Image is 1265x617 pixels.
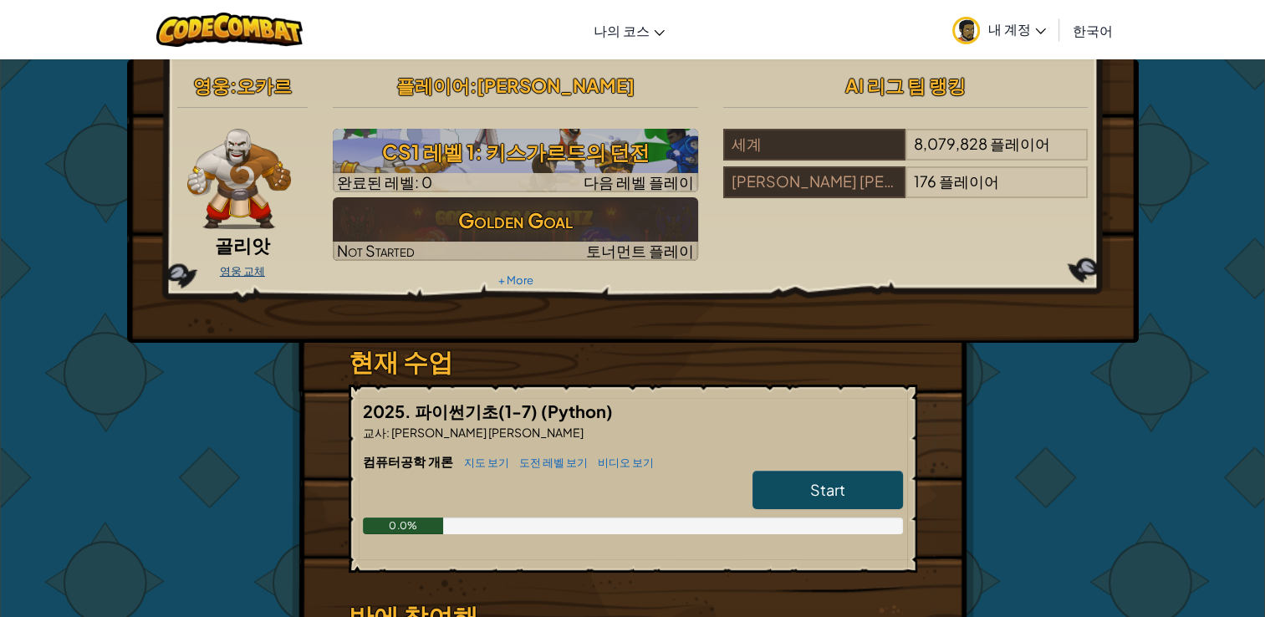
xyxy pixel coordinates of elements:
[988,20,1046,38] span: 내 계정
[333,129,698,192] img: CS1 레벨 1: 키스가르드의 던전
[1073,22,1113,39] span: 한국어
[1064,8,1121,53] a: 한국어
[193,74,230,97] span: 영웅
[511,456,588,469] a: 도전 레벨 보기
[390,425,584,440] span: [PERSON_NAME] [PERSON_NAME]
[723,166,905,198] div: [PERSON_NAME] [PERSON_NAME]
[589,456,654,469] a: 비디오 보기
[363,425,386,440] span: 교사
[333,129,698,192] a: 다음 레벨 플레이
[477,74,635,97] span: [PERSON_NAME]
[363,453,456,469] span: 컴퓨터공학 개론
[990,134,1050,153] span: 플레이어
[230,74,237,97] span: :
[363,518,444,534] div: 0.0%
[723,145,1089,164] a: 세계8,079,828플레이어
[333,133,698,171] h3: CS1 레벨 1: 키스가르드의 던전
[156,13,303,47] img: CodeCombat logo
[939,171,999,191] span: 플레이어
[220,264,265,278] a: 영웅 교체
[594,22,650,39] span: 나의 코스
[396,74,470,97] span: 플레이어
[333,197,698,261] a: Golden GoalNot Started토너먼트 플레이
[723,129,905,161] div: 세계
[585,8,673,53] a: 나의 코스
[187,129,292,229] img: goliath-pose.png
[952,17,980,44] img: avatar
[337,172,432,191] span: 완료된 레벨: 0
[497,273,533,287] a: + More
[337,241,415,260] span: Not Started
[349,343,917,380] h3: 현재 수업
[237,74,292,97] span: 오카르
[333,197,698,261] img: Golden Goal
[541,400,613,421] span: (Python)
[470,74,477,97] span: :
[914,134,987,153] span: 8,079,828
[586,241,694,260] span: 토너먼트 플레이
[386,425,390,440] span: :
[723,182,1089,201] a: [PERSON_NAME] [PERSON_NAME]176플레이어
[456,456,509,469] a: 지도 보기
[584,172,694,191] span: 다음 레벨 플레이
[363,400,541,421] span: 2025. 파이썬기초(1-7)
[914,171,936,191] span: 176
[845,74,966,97] span: AI 리그 팀 랭킹
[810,480,845,499] span: Start
[944,3,1054,56] a: 내 계정
[215,233,270,257] span: 골리앗
[333,201,698,239] h3: Golden Goal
